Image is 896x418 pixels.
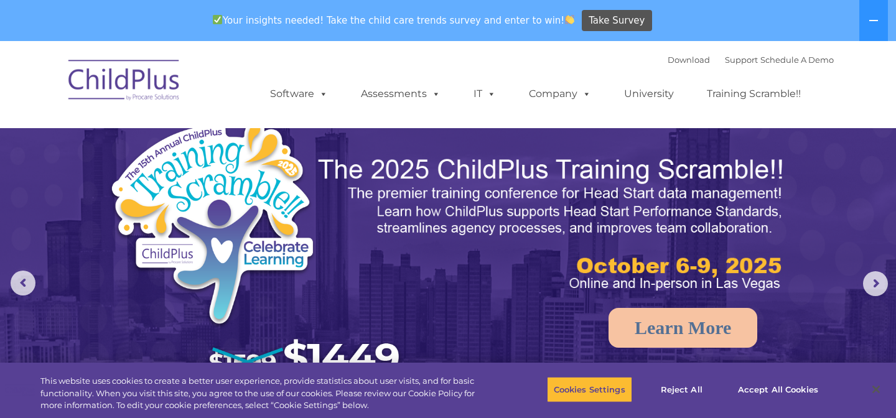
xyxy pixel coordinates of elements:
a: Software [258,81,340,106]
a: University [612,81,686,106]
span: Take Survey [589,10,645,32]
span: Last name [173,82,211,91]
a: Download [668,55,710,65]
span: Phone number [173,133,226,142]
img: 👏 [565,15,574,24]
a: Take Survey [582,10,652,32]
a: Company [516,81,604,106]
span: Your insights needed! Take the child care trends survey and enter to win! [207,8,580,32]
img: ✅ [213,15,222,24]
a: Training Scramble!! [694,81,813,106]
a: Assessments [348,81,453,106]
font: | [668,55,834,65]
button: Reject All [643,376,721,402]
a: Learn More [609,308,757,348]
button: Close [862,376,890,403]
div: This website uses cookies to create a better user experience, provide statistics about user visit... [40,375,493,412]
button: Accept All Cookies [731,376,825,402]
a: Support [725,55,758,65]
a: Schedule A Demo [760,55,834,65]
button: Cookies Settings [547,376,632,402]
a: IT [461,81,508,106]
img: ChildPlus by Procare Solutions [62,51,187,113]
